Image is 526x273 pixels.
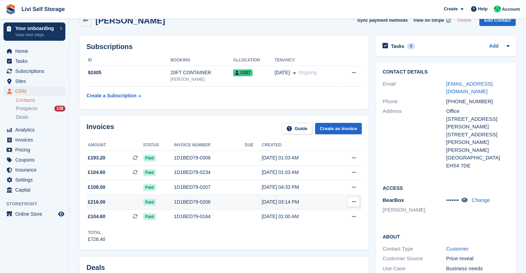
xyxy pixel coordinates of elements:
[174,169,245,176] div: 1D1BED79-0234
[3,125,65,135] a: menu
[57,210,65,218] a: Preview store
[6,201,69,207] span: Storefront
[170,69,233,76] div: 20FT CONTAINER
[3,86,65,96] a: menu
[382,265,446,273] div: Use Case
[88,230,105,236] div: Total
[15,155,57,165] span: Coupons
[16,114,65,121] a: Deals
[262,184,334,191] div: [DATE] 04:33 PM
[382,206,446,214] li: [PERSON_NAME]
[446,255,510,263] div: Price reveal
[489,42,498,50] a: Add
[15,32,56,38] p: View next steps
[3,76,65,86] a: menu
[54,106,65,111] div: 138
[245,140,262,151] th: Due
[233,69,252,76] span: C037
[143,169,156,176] span: Paid
[15,86,57,96] span: CRM
[382,98,446,106] div: Phone
[262,198,334,206] div: [DATE] 03:14 PM
[174,154,245,162] div: 1D1BED79-0308
[88,236,105,243] div: £726.40
[413,17,444,24] span: View on Stripe
[15,175,57,185] span: Settings
[446,107,510,131] div: Office [STREET_ADDRESS][PERSON_NAME]
[3,185,65,195] a: menu
[357,14,408,26] button: Sync payment methods
[86,89,141,102] a: Create a Subscription
[446,154,510,162] div: [GEOGRAPHIC_DATA]
[86,123,114,134] h2: Invoices
[170,76,233,82] div: [PERSON_NAME]
[15,209,57,219] span: Online Store
[275,69,290,76] span: [DATE]
[262,140,334,151] th: Created
[3,46,65,56] a: menu
[298,70,317,75] span: Ongoing
[16,105,65,112] a: Prospects 138
[143,184,156,191] span: Paid
[455,14,474,26] button: Delete
[15,66,57,76] span: Subscriptions
[3,155,65,165] a: menu
[143,140,174,151] th: Status
[86,264,105,272] h2: Deals
[472,197,490,203] a: Change
[444,6,458,12] span: Create
[95,16,165,25] h2: [PERSON_NAME]
[15,76,57,86] span: Sites
[15,125,57,135] span: Analytics
[88,184,105,191] span: £108.00
[446,131,510,146] div: [STREET_ADDRESS][PERSON_NAME]
[15,46,57,56] span: Home
[16,114,28,120] span: Deals
[275,55,340,66] th: Tenancy
[15,145,57,155] span: Pricing
[315,123,362,134] a: Create an Invoice
[479,14,516,26] a: Edit Contact
[19,3,67,15] a: Livi Self Storage
[86,92,137,99] div: Create a Subscription
[382,245,446,253] div: Contact Type
[174,140,245,151] th: Invoice number
[16,97,65,104] a: Contacts
[494,6,501,12] img: Joe Robertson
[3,66,65,76] a: menu
[3,135,65,145] a: menu
[382,233,509,240] h2: About
[3,22,65,41] a: Your onboarding View next steps
[382,255,446,263] div: Customer Source
[3,56,65,66] a: menu
[88,169,105,176] span: £104.60
[446,246,469,252] a: Customer
[233,55,275,66] th: Allocation
[143,213,156,220] span: Paid
[86,43,362,51] h2: Subscriptions
[446,98,510,106] div: [PHONE_NUMBER]
[382,184,509,191] h2: Access
[446,146,510,154] div: [PERSON_NAME]
[382,107,446,169] div: Address
[446,81,492,95] a: [EMAIL_ADDRESS][DOMAIN_NAME]
[15,56,57,66] span: Tasks
[143,199,156,206] span: Paid
[88,198,105,206] span: £216.00
[15,185,57,195] span: Capital
[170,55,233,66] th: Booking
[15,135,57,145] span: Invoices
[446,265,510,273] div: Business needs
[382,197,404,203] span: BearBox
[502,6,520,13] span: Account
[88,154,105,162] span: £193.20
[86,55,170,66] th: ID
[6,4,16,14] img: stora-icon-8386f47178a22dfd0bd8f6a31ec36ba5ce8667c1dd55bd0f319d3a0aa187defe.svg
[446,197,459,203] span: •••••••
[15,26,56,31] p: Your onboarding
[262,213,334,220] div: [DATE] 01:00 AM
[174,198,245,206] div: 1D1BED79-0206
[282,123,312,134] a: Guide
[15,165,57,175] span: Insurance
[3,165,65,175] a: menu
